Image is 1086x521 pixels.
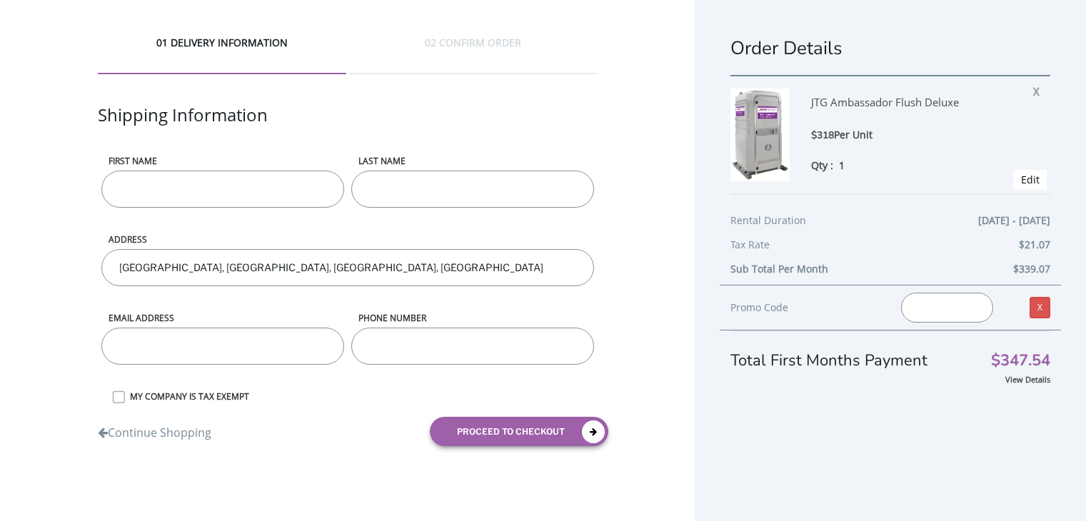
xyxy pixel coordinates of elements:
b: Sub Total Per Month [730,262,828,275]
a: X [1030,297,1050,318]
div: JTG Ambassador Flush Deluxe [811,88,1020,127]
h1: Order Details [730,36,1050,61]
div: Qty : [811,158,1020,173]
div: $318 [811,127,1020,143]
span: $21.07 [1019,236,1050,253]
button: Live Chat [1029,464,1086,521]
label: phone number [351,312,594,324]
div: 01 DELIVERY INFORMATION [98,36,346,74]
div: Promo Code [730,299,880,316]
button: proceed to checkout [430,417,608,446]
div: Shipping Information [98,103,598,155]
a: View Details [1005,374,1050,385]
label: First name [101,155,344,167]
label: MY COMPANY IS TAX EXEMPT [123,390,598,403]
b: $339.07 [1013,262,1050,275]
span: $347.54 [991,353,1050,368]
label: LAST NAME [351,155,594,167]
div: 02 CONFIRM ORDER [349,36,598,74]
div: Rental Duration [730,212,1050,236]
span: 1 [839,158,845,172]
div: Total First Months Payment [730,330,1050,372]
label: Email address [101,312,344,324]
span: X [1033,80,1047,98]
span: [DATE] - [DATE] [978,212,1050,229]
div: Tax Rate [730,236,1050,260]
a: Edit [1021,173,1040,186]
a: Continue Shopping [98,418,211,441]
span: Per Unit [834,128,873,141]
